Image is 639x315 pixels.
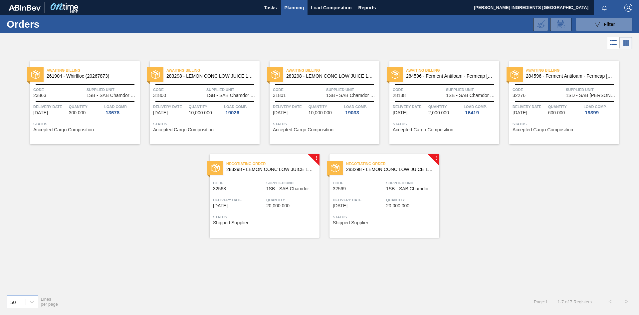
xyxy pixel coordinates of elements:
[273,121,378,127] span: Status
[548,110,565,115] span: 600.000
[607,37,620,49] div: List Vision
[260,61,379,144] a: statusAwaiting Billing283298 - LEMON CONC LOW JUICE 1000KGCode31801Supplied Unit1SB - SAB Chamdor...
[33,121,138,127] span: Status
[344,103,367,110] span: Load Comp.
[393,93,406,98] span: 28138
[309,103,342,110] span: Quantity
[406,74,494,79] span: 284596 - Ferment Antifoam - Fermcap Kerry
[87,93,138,98] span: 1SB - SAB Chamdor Brewery
[428,103,462,110] span: Quantity
[566,86,617,93] span: Supplied Unit
[393,86,444,93] span: Code
[331,164,339,172] img: status
[153,86,205,93] span: Code
[140,61,260,144] a: statusAwaiting Billing283298 - LEMON CONC LOW JUICE 1000KGCode31800Supplied Unit1SB - SAB Chamdor...
[464,103,487,110] span: Load Comp.
[213,203,228,208] span: 10/31/2025
[266,203,290,208] span: 20,000.000
[104,110,121,115] div: 13678
[273,86,324,93] span: Code
[393,127,453,132] span: Accepted Cargo Composition
[286,67,379,74] span: Awaiting Billing
[286,74,374,79] span: 283298 - LEMON CONC LOW JUICE 1000KG
[151,70,160,79] img: status
[620,37,632,49] div: Card Vision
[386,180,438,186] span: Supplied Unit
[213,214,318,220] span: Status
[9,5,41,11] img: TNhmsLtSVTkK8tSr43FrP2fwEKptu5GPRR3wAAAABJRU5ErkJggg==
[386,197,438,203] span: Quantity
[285,4,304,12] span: Planning
[206,93,258,98] span: 1SB - SAB Chamdor Brewery
[583,103,606,110] span: Load Comp.
[104,103,127,110] span: Load Comp.
[153,103,187,110] span: Delivery Date
[333,197,384,203] span: Delivery Date
[47,67,140,74] span: Awaiting Billing
[211,164,220,172] img: status
[213,197,265,203] span: Delivery Date
[386,186,438,191] span: 1SB - SAB Chamdor Brewery
[226,167,314,172] span: 283298 - LEMON CONC LOW JUICE 1000KG
[319,154,439,238] a: !statusNegotiating Order283298 - LEMON CONC LOW JUICE 1000KGCode32569Supplied Unit1SB - SAB Chamd...
[33,127,94,132] span: Accepted Cargo Composition
[273,93,286,98] span: 31801
[31,70,40,79] img: status
[266,197,318,203] span: Quantity
[534,299,547,304] span: Page : 1
[566,93,617,98] span: 1SD - SAB Rosslyn Brewery
[263,4,278,12] span: Tasks
[511,70,519,79] img: status
[594,3,615,12] button: Notifications
[333,203,347,208] span: 10/31/2025
[604,22,615,27] span: Filter
[344,103,378,115] a: Load Comp.19033
[213,220,249,225] span: Shipped Supplier
[41,297,58,307] span: Lines per page
[333,220,368,225] span: Shipped Supplier
[393,121,498,127] span: Status
[7,20,106,28] h1: Orders
[226,160,319,167] span: Negotiating Order
[446,93,498,98] span: 1SB - SAB Chamdor Brewery
[104,103,138,115] a: Load Comp.13678
[513,103,546,110] span: Delivery Date
[379,61,499,144] a: statusAwaiting Billing284596 - Ferment Antifoam - Fermcap [PERSON_NAME]Code28138Supplied Unit1SB ...
[224,110,241,115] div: 19026
[273,110,288,115] span: 09/18/2025
[33,110,48,115] span: 03/27/2025
[213,180,265,186] span: Code
[153,121,258,127] span: Status
[224,103,258,115] a: Load Comp.19026
[326,86,378,93] span: Supplied Unit
[346,160,439,167] span: Negotiating Order
[33,86,85,93] span: Code
[446,86,498,93] span: Supplied Unit
[69,103,103,110] span: Quantity
[548,103,582,110] span: Quantity
[309,110,332,115] span: 10,000.000
[526,67,619,74] span: Awaiting Billing
[358,4,376,12] span: Reports
[393,110,407,115] span: 09/30/2025
[499,61,619,144] a: statusAwaiting Billing284596 - Ferment Antifoam - Fermcap [PERSON_NAME]Code32276Supplied Unit1SD ...
[206,86,258,93] span: Supplied Unit
[333,186,346,191] span: 32569
[464,103,498,115] a: Load Comp.16419
[557,299,592,304] span: 1 - 7 of 7 Registers
[386,203,409,208] span: 20,000.000
[47,74,134,79] span: 261904 - Whirlfloc (20267873)
[513,127,573,132] span: Accepted Cargo Composition
[273,103,307,110] span: Delivery Date
[513,121,617,127] span: Status
[464,110,480,115] div: 16419
[224,103,247,110] span: Load Comp.
[166,67,260,74] span: Awaiting Billing
[266,180,318,186] span: Supplied Unit
[513,93,526,98] span: 32276
[189,103,223,110] span: Quantity
[391,70,399,79] img: status
[273,127,333,132] span: Accepted Cargo Composition
[513,110,527,115] span: 10/01/2025
[346,167,434,172] span: 283298 - LEMON CONC LOW JUICE 1000KG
